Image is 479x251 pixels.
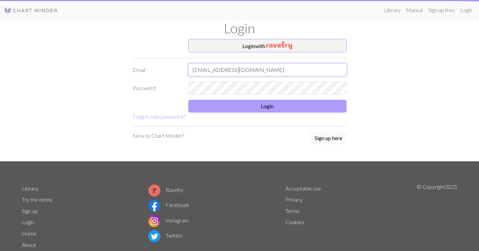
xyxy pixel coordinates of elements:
a: Login [457,3,475,17]
button: Login [188,100,347,113]
a: Login [22,219,34,225]
button: Loginwith [188,39,347,52]
button: Sign up here [310,132,347,144]
a: Facebook [148,202,189,208]
a: Acceptable use [285,185,321,192]
a: Try the demo [22,196,52,203]
h1: Login [18,20,462,36]
label: Password [129,82,184,94]
p: © Copyright 2025 [417,183,457,251]
a: About [22,242,36,248]
img: Logo [4,6,58,14]
img: Twitter logo [148,230,160,242]
a: Sign up free [426,3,457,17]
img: Ravelry [266,41,292,49]
a: Cookies [285,219,304,225]
a: Ravelry [148,186,183,193]
img: Ravelry logo [148,184,160,197]
img: Facebook logo [148,200,160,212]
a: Library [382,3,403,17]
a: Sign up [22,208,38,214]
a: Forgot your password? [133,113,185,120]
a: Home [22,230,37,237]
a: Privacy [285,196,303,203]
a: Twitter [148,232,183,239]
a: Instagram [148,217,189,223]
a: Terms [285,208,300,214]
label: Email [129,64,184,76]
a: Library [22,185,38,192]
a: Manual [403,3,426,17]
p: New to Chart Minder? [133,132,184,140]
img: Instagram logo [148,215,160,227]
